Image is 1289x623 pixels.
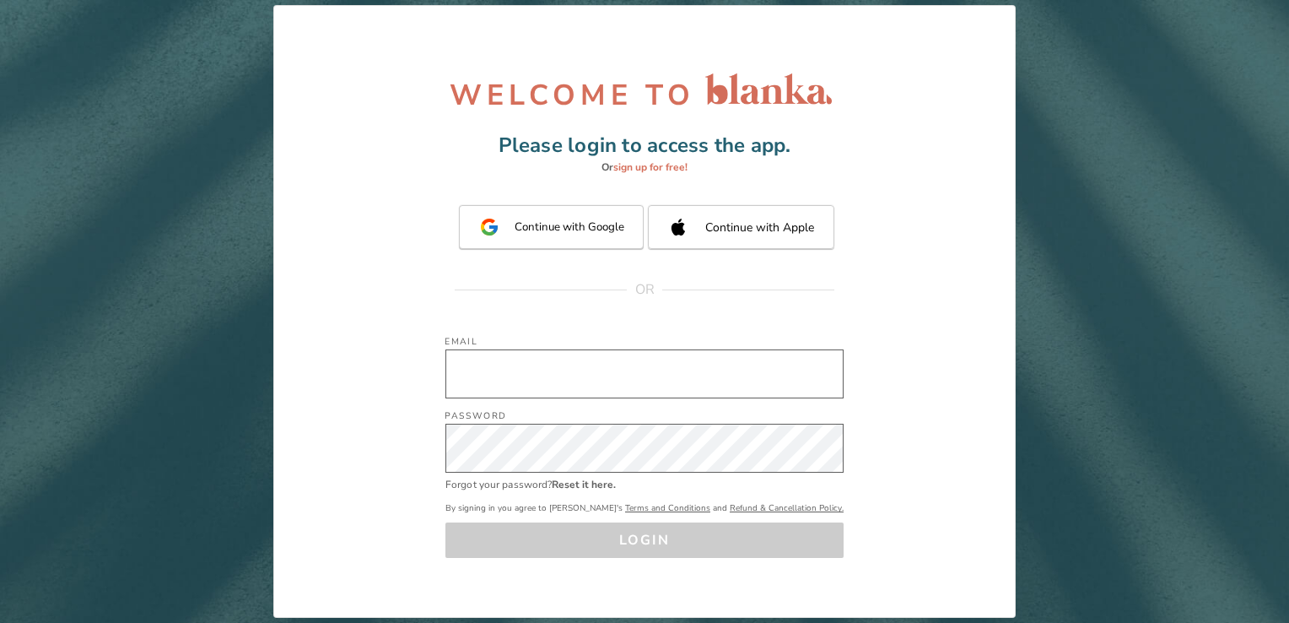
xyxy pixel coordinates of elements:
[730,502,844,514] a: Refund & Cancellation Policy.
[499,130,791,160] p: Please login to access the app.
[552,478,616,491] a: Reset it here.
[613,160,688,174] span: sign up for free!
[445,409,506,422] label: Password
[445,335,477,348] label: Email
[625,502,710,514] a: Terms and Conditions
[705,219,814,236] span: Continue with Apple
[445,477,552,492] p: Forgot your password?
[445,501,844,514] p: By signing in you agree to [PERSON_NAME]'s and
[450,78,695,113] h4: WELCOME TO
[459,205,644,249] button: Continue with Google
[697,65,840,114] img: Logo
[627,280,662,299] span: OR
[499,160,791,174] a: Orsign up for free!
